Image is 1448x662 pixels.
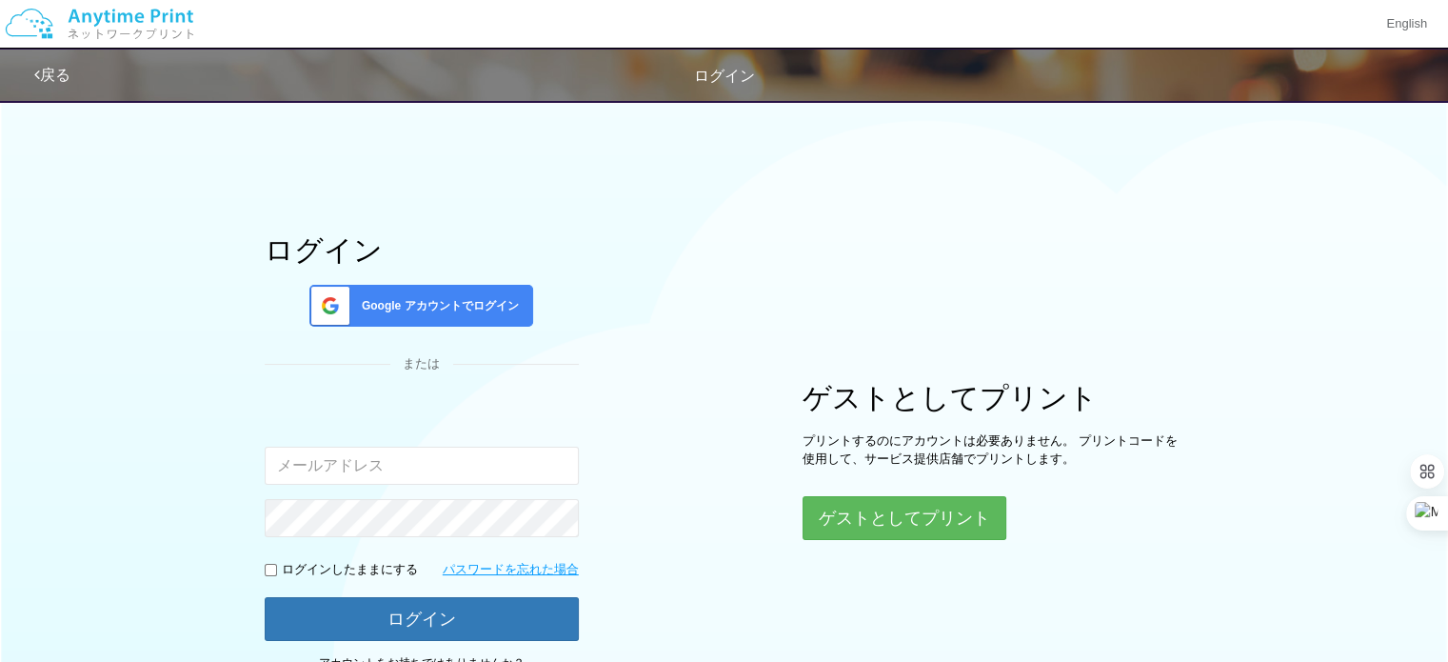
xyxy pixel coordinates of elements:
button: ログイン [265,597,579,641]
div: または [265,355,579,373]
p: ログインしたままにする [282,561,418,579]
input: メールアドレス [265,447,579,485]
button: ゲストとしてプリント [803,496,1006,540]
h1: ゲストとしてプリント [803,382,1183,413]
span: ログイン [694,68,755,84]
a: パスワードを忘れた場合 [443,561,579,579]
span: Google アカウントでログイン [354,298,519,314]
h1: ログイン [265,234,579,266]
a: 戻る [34,67,70,83]
p: プリントするのにアカウントは必要ありません。 プリントコードを使用して、サービス提供店舗でプリントします。 [803,432,1183,468]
